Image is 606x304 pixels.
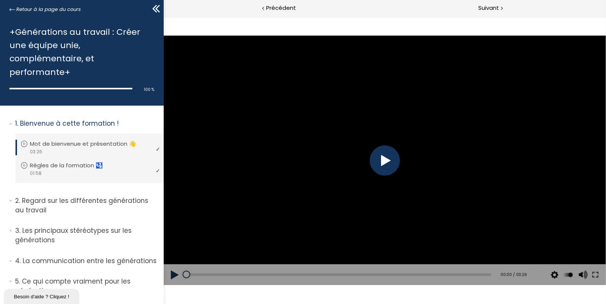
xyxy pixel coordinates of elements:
p: Ce qui compte vraiment pour les générations [15,277,158,295]
span: 4. [15,256,21,266]
h1: +Générations au travail : Créer une équipe unie, complémentaire, et performante+ [9,25,150,79]
span: 01:58 [29,170,42,177]
p: Bienvenue à cette formation ! [15,119,158,128]
p: Mot de bienvenue et présentation 👋 [30,140,147,148]
p: La communication entre les générations [15,256,158,266]
span: 2. [15,196,20,206]
a: Retour à la page du cours [9,5,81,14]
button: Play back rate [399,248,410,269]
span: Précédent [266,3,296,13]
button: Volume [412,248,424,269]
span: Suivant [478,3,499,13]
span: 03:26 [29,148,42,155]
span: 100 % [144,87,154,92]
p: Règles de la formation 🛂 [30,161,114,170]
button: Video quality [385,248,397,269]
div: Modifier la vitesse de lecture [398,248,411,269]
span: 5. [15,277,20,286]
p: Regard sur les différentes générations au travail [15,196,158,215]
iframe: chat widget [4,287,81,304]
div: 00:00 / 03:26 [334,255,363,261]
span: Retour à la page du cours [16,5,81,14]
span: 1. [15,119,18,128]
p: Les principaux stéréotypes sur les générations [15,226,158,245]
span: 3. [15,226,20,235]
